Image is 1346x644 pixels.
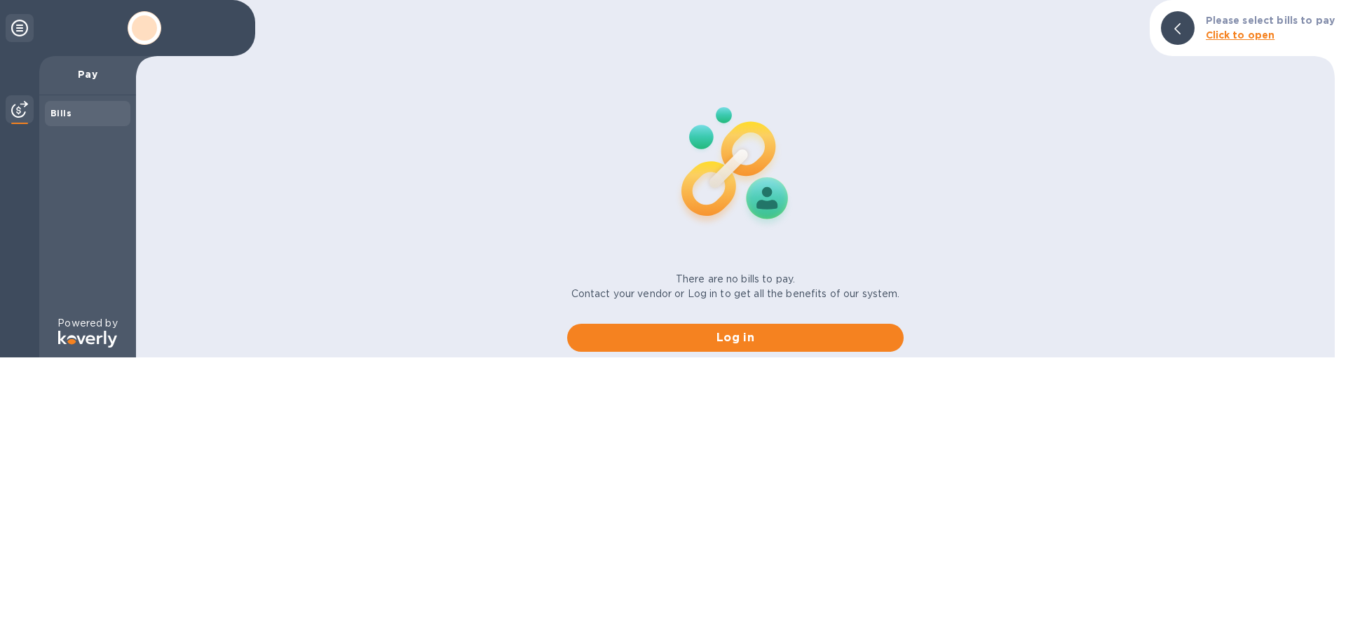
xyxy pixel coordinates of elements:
button: Log in [567,324,904,352]
b: Bills [50,108,72,118]
p: There are no bills to pay. Contact your vendor or Log in to get all the benefits of our system. [571,272,900,301]
b: Please select bills to pay [1206,15,1335,26]
p: Pay [50,67,125,81]
img: Logo [58,331,117,348]
span: Log in [578,329,892,346]
p: Powered by [57,316,117,331]
b: Click to open [1206,29,1275,41]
